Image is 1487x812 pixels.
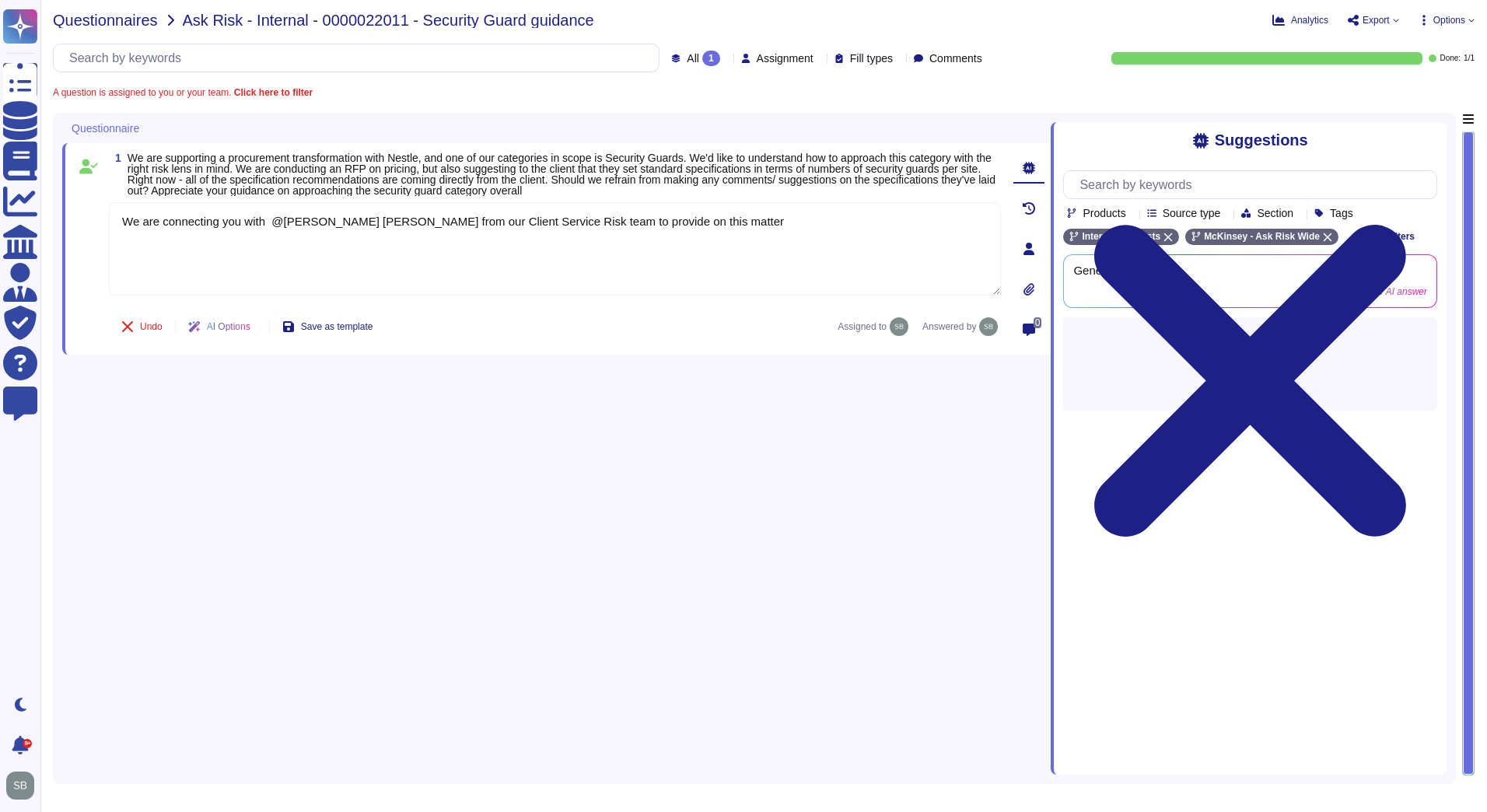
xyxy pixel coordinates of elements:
span: Answered by [922,322,976,331]
input: Search by keywords [61,44,659,72]
span: Undo [140,322,163,331]
img: user [890,317,908,336]
b: Click here to filter [231,87,313,98]
span: 1 / 1 [1464,54,1475,62]
span: Comments [929,53,982,64]
span: All [687,53,699,64]
span: Options [1433,16,1465,25]
button: Analytics [1272,14,1328,26]
span: Analytics [1291,16,1328,25]
span: Questionnaires [53,12,158,28]
span: 1 [109,152,121,163]
span: Export [1363,16,1390,25]
span: 0 [1034,317,1042,328]
input: Search by keywords [1072,171,1436,198]
img: user [6,772,34,800]
button: Undo [109,311,175,342]
span: Ask Risk - Internal - 0000022011 - Security Guard guidance [183,12,594,28]
button: Save as template [270,311,386,342]
textarea: We are connecting you with @[PERSON_NAME] [PERSON_NAME] from our Client Service Risk team to prov... [109,202,1001,296]
span: Fill types [850,53,893,64]
button: user [3,768,45,803]
span: We are supporting a procurement transformation with Nestle, and one of our categories in scope is... [128,152,995,197]
span: Done: [1440,54,1461,62]
span: Assigned to [838,317,916,336]
span: Save as template [301,322,373,331]
span: Assignment [757,53,813,64]
span: AI Options [207,322,250,331]
div: 9+ [23,739,32,748]
img: user [979,317,998,336]
div: 1 [702,51,720,66]
span: A question is assigned to you or your team. [53,88,313,97]
span: Questionnaire [72,123,139,134]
